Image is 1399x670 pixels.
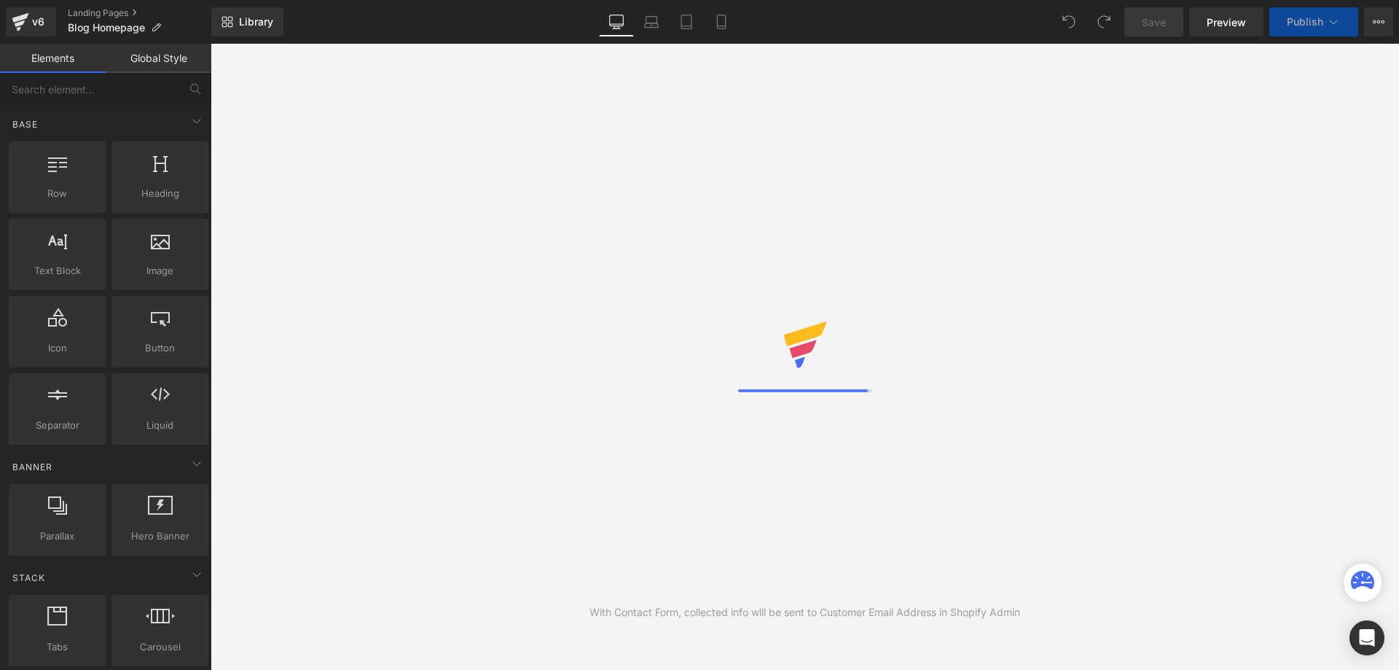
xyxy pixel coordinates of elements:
span: Text Block [13,263,101,278]
div: With Contact Form, collected info will be sent to Customer Email Address in Shopify Admin [589,604,1020,620]
span: Liquid [116,418,204,433]
span: Image [116,263,204,278]
button: Publish [1269,7,1358,36]
span: Save [1142,15,1166,30]
span: Hero Banner [116,529,204,544]
span: Row [13,186,101,201]
span: Carousel [116,639,204,655]
span: Separator [13,418,101,433]
a: Global Style [106,44,211,73]
span: Preview [1207,15,1246,30]
span: Base [11,117,39,131]
a: Preview [1189,7,1263,36]
a: New Library [211,7,283,36]
button: Undo [1054,7,1083,36]
span: Publish [1287,16,1323,28]
a: Desktop [599,7,634,36]
span: Library [239,15,273,28]
a: Tablet [669,7,704,36]
div: Open Intercom Messenger [1349,620,1384,655]
span: Heading [116,186,204,201]
span: Stack [11,571,47,585]
button: More [1364,7,1393,36]
a: Laptop [634,7,669,36]
button: Redo [1089,7,1118,36]
span: Banner [11,460,54,474]
a: Mobile [704,7,739,36]
span: Parallax [13,529,101,544]
span: Button [116,340,204,356]
div: v6 [29,12,47,31]
a: Landing Pages [68,7,211,19]
span: Icon [13,340,101,356]
span: Blog Homepage [68,22,145,34]
a: v6 [6,7,56,36]
span: Tabs [13,639,101,655]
